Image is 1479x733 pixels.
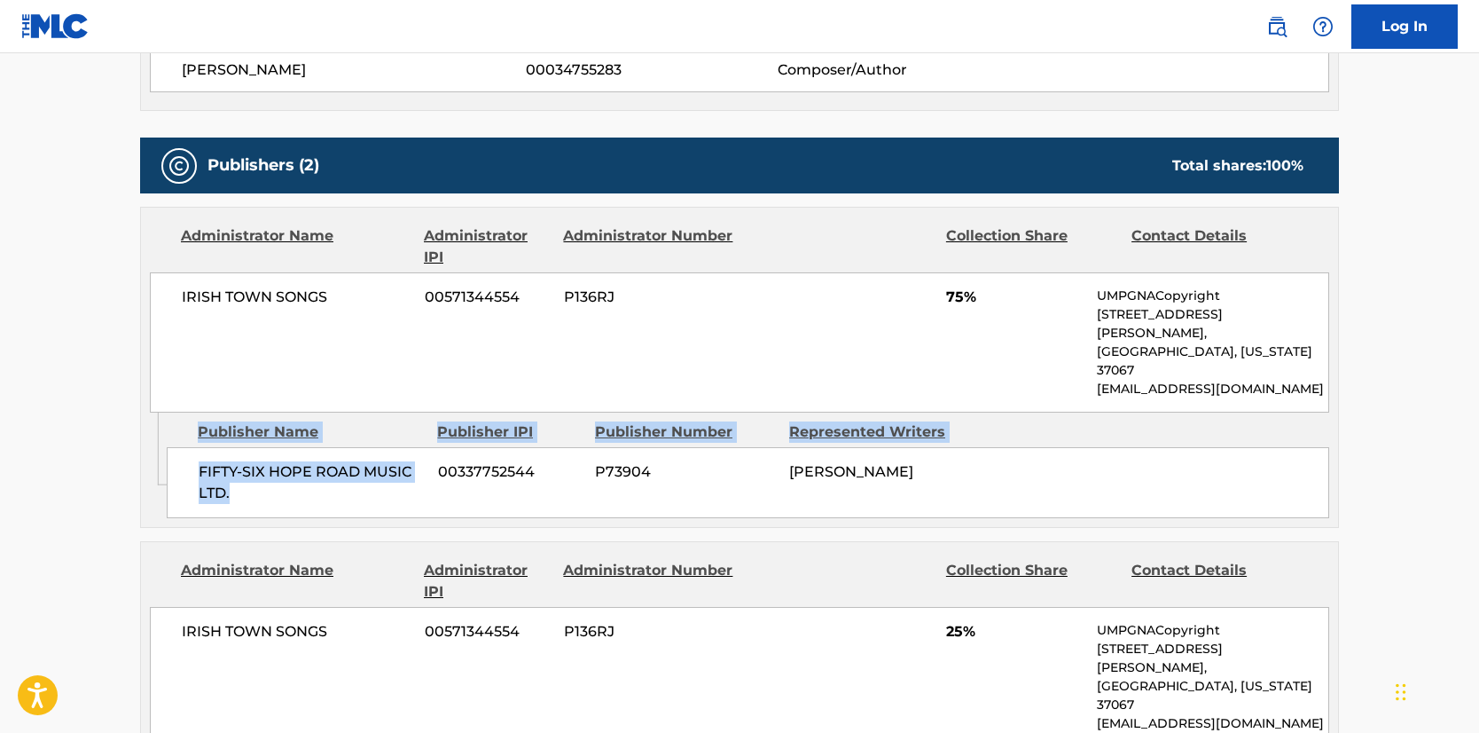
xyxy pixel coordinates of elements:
[425,621,551,642] span: 00571344554
[182,287,411,308] span: IRISH TOWN SONGS
[1396,666,1406,719] div: Drag
[1172,155,1303,177] div: Total shares:
[946,621,1084,642] span: 25%
[1312,16,1334,37] img: help
[199,461,425,504] span: FIFTY-SIX HOPE ROAD MUSIC LTD.
[1266,157,1303,174] span: 100 %
[425,287,551,308] span: 00571344554
[946,225,1118,268] div: Collection Share
[1097,380,1328,398] p: [EMAIL_ADDRESS][DOMAIN_NAME]
[1351,4,1458,49] a: Log In
[207,155,319,176] h5: Publishers (2)
[198,422,424,443] div: Publisher Name
[789,422,970,443] div: Represented Writers
[181,560,411,603] div: Administrator Name
[424,225,550,268] div: Administrator IPI
[1390,648,1479,733] iframe: Chat Widget
[564,287,736,308] span: P136RJ
[526,59,778,81] span: 00034755283
[1131,560,1303,603] div: Contact Details
[946,560,1118,603] div: Collection Share
[1097,640,1328,677] p: [STREET_ADDRESS][PERSON_NAME],
[182,621,411,642] span: IRISH TOWN SONGS
[1259,9,1295,44] a: Public Search
[438,461,582,483] span: 00337752544
[1131,225,1303,268] div: Contact Details
[778,59,1007,81] span: Composer/Author
[182,59,526,81] span: [PERSON_NAME]
[1097,305,1328,343] p: [STREET_ADDRESS][PERSON_NAME],
[1097,621,1328,640] p: UMPGNACopyright
[1097,677,1328,714] p: [GEOGRAPHIC_DATA], [US_STATE] 37067
[437,422,582,443] div: Publisher IPI
[595,422,776,443] div: Publisher Number
[424,560,550,603] div: Administrator IPI
[1097,287,1328,305] p: UMPGNACopyright
[1305,9,1341,44] div: Help
[1097,343,1328,380] p: [GEOGRAPHIC_DATA], [US_STATE] 37067
[1266,16,1287,37] img: search
[564,621,736,642] span: P136RJ
[181,225,411,268] div: Administrator Name
[946,287,1084,308] span: 75%
[595,461,776,483] span: P73904
[21,13,90,39] img: MLC Logo
[563,225,735,268] div: Administrator Number
[1097,714,1328,733] p: [EMAIL_ADDRESS][DOMAIN_NAME]
[168,155,190,177] img: Publishers
[789,463,913,480] span: [PERSON_NAME]
[563,560,735,603] div: Administrator Number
